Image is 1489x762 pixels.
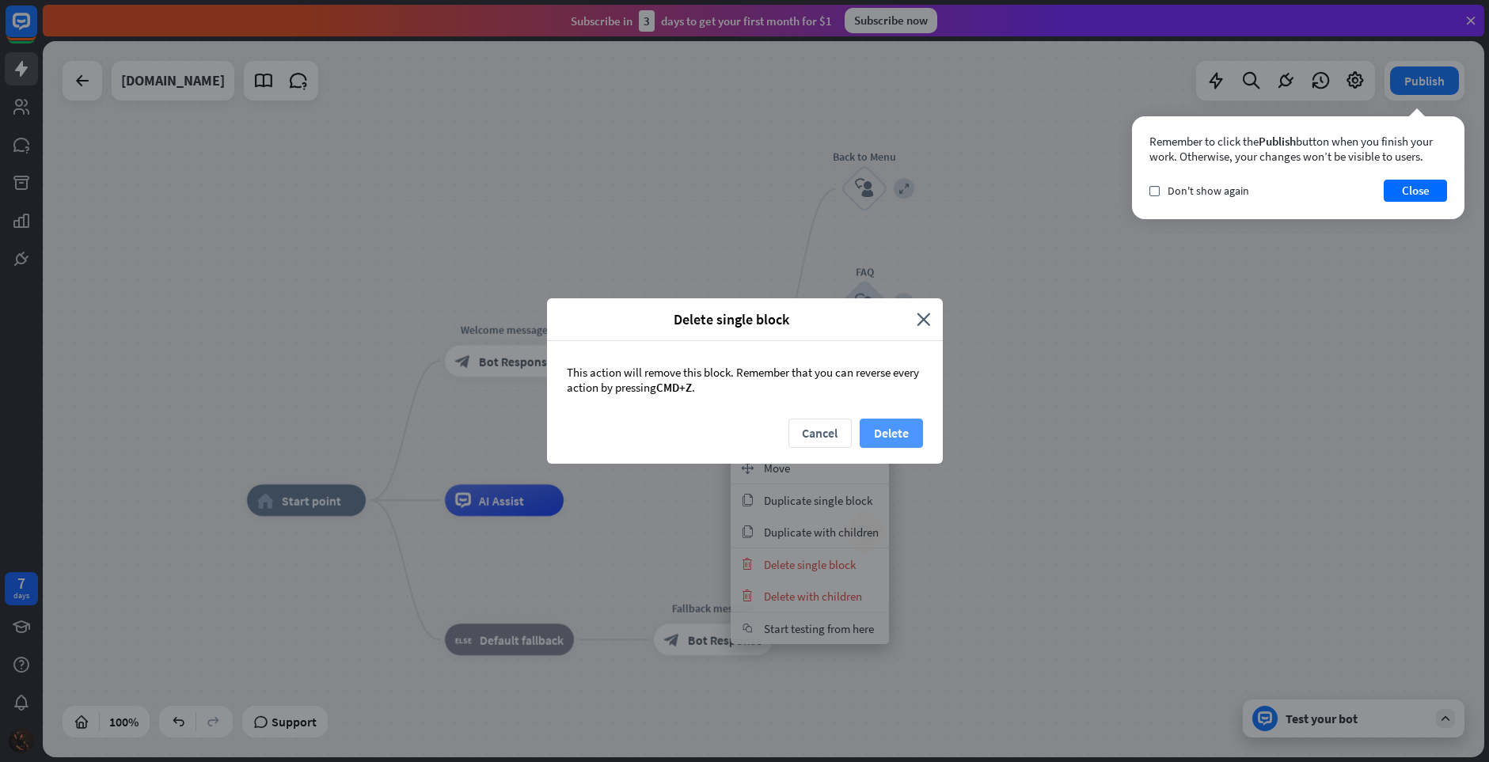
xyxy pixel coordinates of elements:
[788,419,852,448] button: Cancel
[860,419,923,448] button: Delete
[917,310,931,328] i: close
[656,380,692,395] span: CMD+Z
[1384,180,1447,202] button: Close
[559,310,905,328] span: Delete single block
[1168,184,1249,198] span: Don't show again
[1149,134,1447,164] div: Remember to click the button when you finish your work. Otherwise, your changes won’t be visible ...
[547,341,943,419] div: This action will remove this block. Remember that you can reverse every action by pressing .
[1259,134,1296,149] span: Publish
[13,6,60,54] button: Open LiveChat chat widget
